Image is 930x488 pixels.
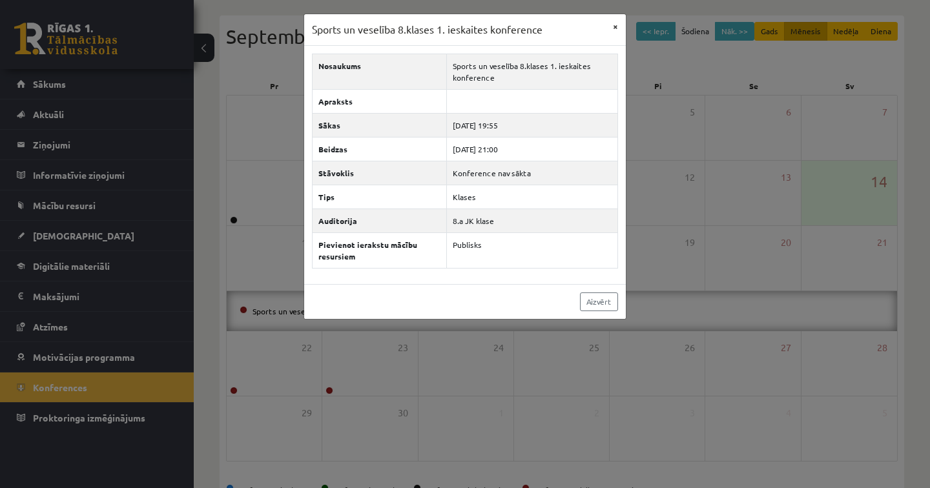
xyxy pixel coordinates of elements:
[313,137,447,161] th: Beidzas
[312,22,542,37] h3: Sports un veselība 8.klases 1. ieskaites konference
[446,232,617,268] td: Publisks
[446,113,617,137] td: [DATE] 19:55
[313,54,447,89] th: Nosaukums
[313,161,447,185] th: Stāvoklis
[313,89,447,113] th: Apraksts
[580,292,618,311] a: Aizvērt
[446,208,617,232] td: 8.a JK klase
[446,54,617,89] td: Sports un veselība 8.klases 1. ieskaites konference
[446,161,617,185] td: Konference nav sākta
[313,232,447,268] th: Pievienot ierakstu mācību resursiem
[605,14,626,39] button: ×
[313,185,447,208] th: Tips
[446,185,617,208] td: Klases
[446,137,617,161] td: [DATE] 21:00
[313,113,447,137] th: Sākas
[313,208,447,232] th: Auditorija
